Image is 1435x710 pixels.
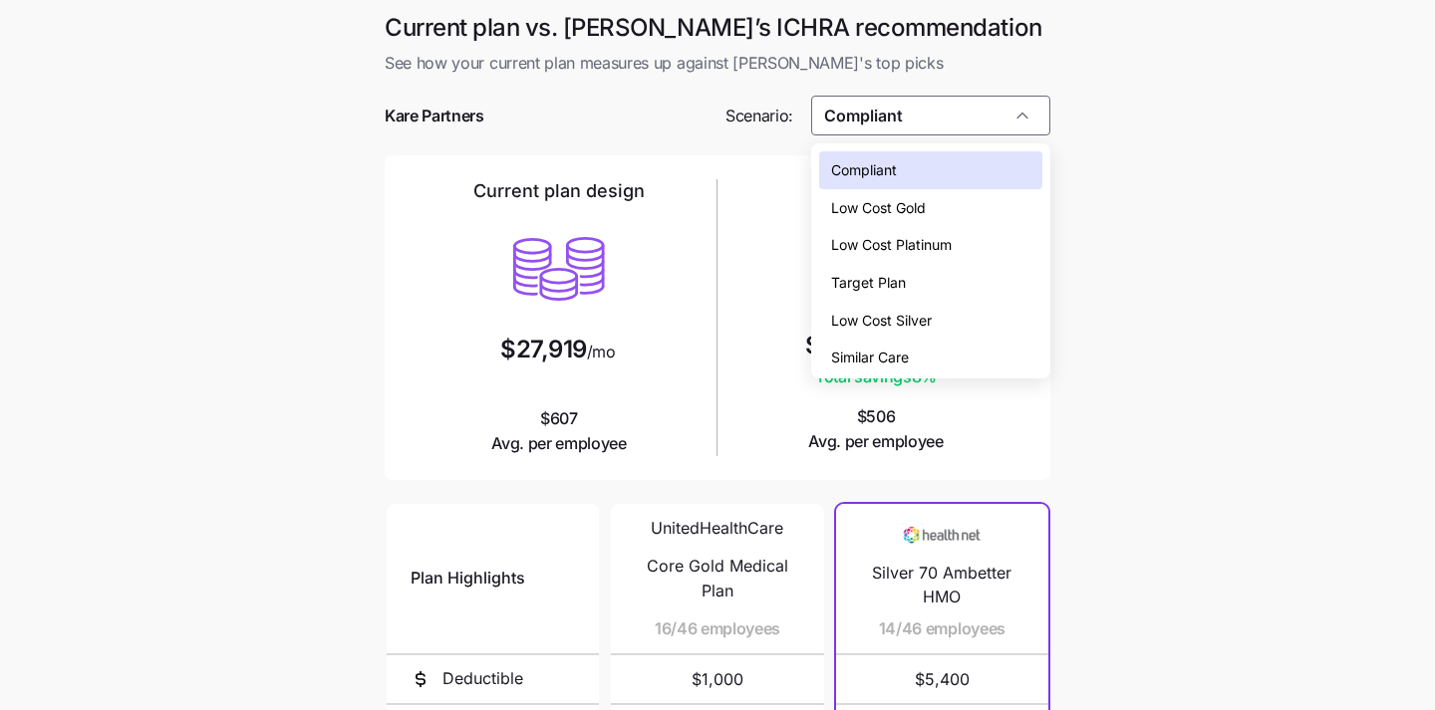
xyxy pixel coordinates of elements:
[635,655,799,703] span: $1,000
[808,429,944,454] span: Avg. per employee
[831,310,932,332] span: Low Cost Silver
[831,159,897,181] span: Compliant
[587,344,616,359] span: /mo
[805,334,898,357] span: $25,672
[442,666,523,691] span: Deductible
[879,616,1005,641] span: 14/46 employees
[411,566,525,591] span: Plan Highlights
[831,272,906,294] span: Target Plan
[635,554,799,603] span: Core Gold Medical Plan
[860,561,1024,610] span: Silver 70 Ambetter HMO
[805,364,947,389] span: Total savings 8 %
[385,51,1050,76] span: See how your current plan measures up against [PERSON_NAME]'s top picks
[491,431,627,456] span: Avg. per employee
[831,234,952,256] span: Low Cost Platinum
[655,616,780,641] span: 16/46 employees
[491,406,627,456] span: $607
[725,104,793,128] span: Scenario:
[860,655,1024,703] span: $5,400
[902,516,982,554] img: Carrier
[385,104,484,128] span: Kare Partners
[831,347,909,368] span: Similar Care
[473,179,645,203] h2: Current plan design
[500,338,587,361] span: $27,919
[831,197,926,219] span: Low Cost Gold
[385,12,1050,43] h1: Current plan vs. [PERSON_NAME]’s ICHRA recommendation
[651,516,783,541] span: UnitedHealthCare
[808,404,944,454] span: $506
